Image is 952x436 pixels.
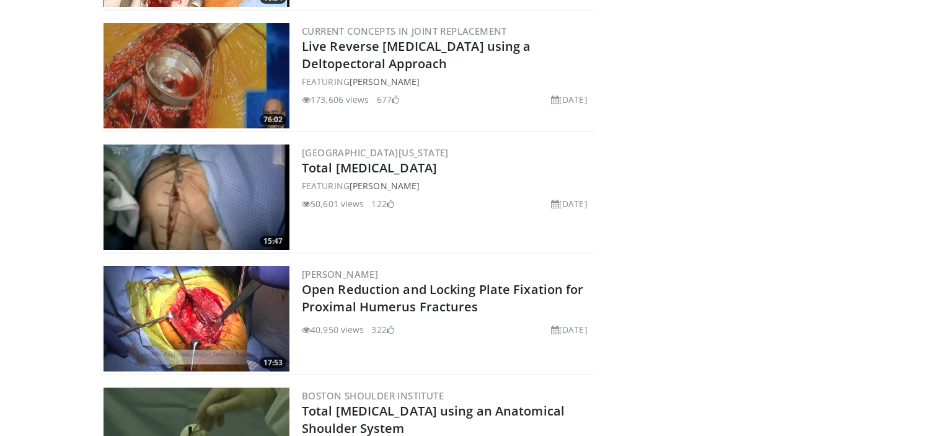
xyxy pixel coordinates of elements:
a: Open Reduction and Locking Plate Fixation for Proximal Humerus Fractures [302,281,584,315]
li: 677 [377,93,399,106]
li: [DATE] [551,197,588,210]
li: [DATE] [551,323,588,336]
a: Live Reverse [MEDICAL_DATA] using a Deltopectoral Approach [302,38,531,72]
li: [DATE] [551,93,588,106]
span: 15:47 [260,236,286,247]
li: 50,601 views [302,197,364,210]
a: Total [MEDICAL_DATA] [302,159,437,176]
img: 684033_3.png.300x170_q85_crop-smart_upscale.jpg [104,23,289,128]
span: 17:53 [260,357,286,368]
li: 122 [371,197,394,210]
a: 17:53 [104,266,289,371]
span: 76:02 [260,114,286,125]
a: [PERSON_NAME] [302,268,378,280]
li: 322 [371,323,394,336]
a: [PERSON_NAME] [350,76,420,87]
a: 15:47 [104,145,289,250]
img: 38826_0000_3.png.300x170_q85_crop-smart_upscale.jpg [104,145,289,250]
div: FEATURING [302,75,593,88]
a: [GEOGRAPHIC_DATA][US_STATE] [302,146,449,159]
a: Boston Shoulder Institute [302,389,444,402]
a: Current Concepts in Joint Replacement [302,25,507,37]
li: 173,606 views [302,93,369,106]
a: [PERSON_NAME] [350,180,420,192]
img: Q2xRg7exoPLTwO8X4xMDoxOjBzMTt2bJ.300x170_q85_crop-smart_upscale.jpg [104,266,289,371]
a: 76:02 [104,23,289,128]
div: FEATURING [302,179,593,192]
li: 40,950 views [302,323,364,336]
